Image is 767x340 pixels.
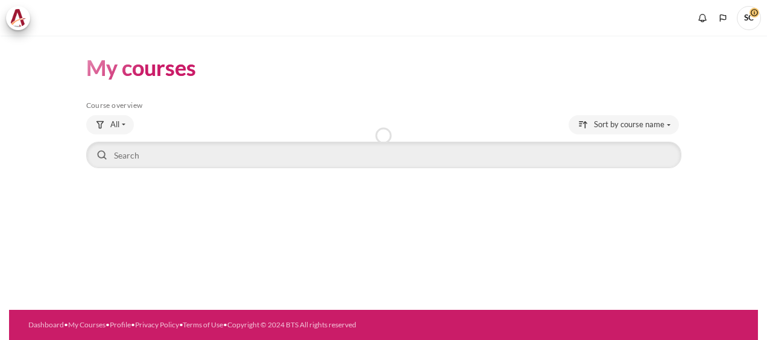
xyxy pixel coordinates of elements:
[227,320,356,329] a: Copyright © 2024 BTS All rights reserved
[693,9,712,27] div: Show notification window with no new notifications
[86,142,681,168] input: Search
[110,320,131,329] a: Profile
[86,115,134,134] button: Grouping drop-down menu
[28,320,64,329] a: Dashboard
[135,320,179,329] a: Privacy Policy
[569,115,679,134] button: Sorting drop-down menu
[86,54,196,82] h1: My courses
[68,320,106,329] a: My Courses
[86,101,681,110] h5: Course overview
[10,9,27,27] img: Architeck
[183,320,223,329] a: Terms of Use
[9,36,758,189] section: Content
[6,6,36,30] a: Architeck Architeck
[737,6,761,30] a: User menu
[28,320,418,330] div: • • • • •
[594,119,664,131] span: Sort by course name
[714,9,732,27] button: Languages
[110,119,119,131] span: All
[86,115,681,171] div: Course overview controls
[737,6,761,30] span: SC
